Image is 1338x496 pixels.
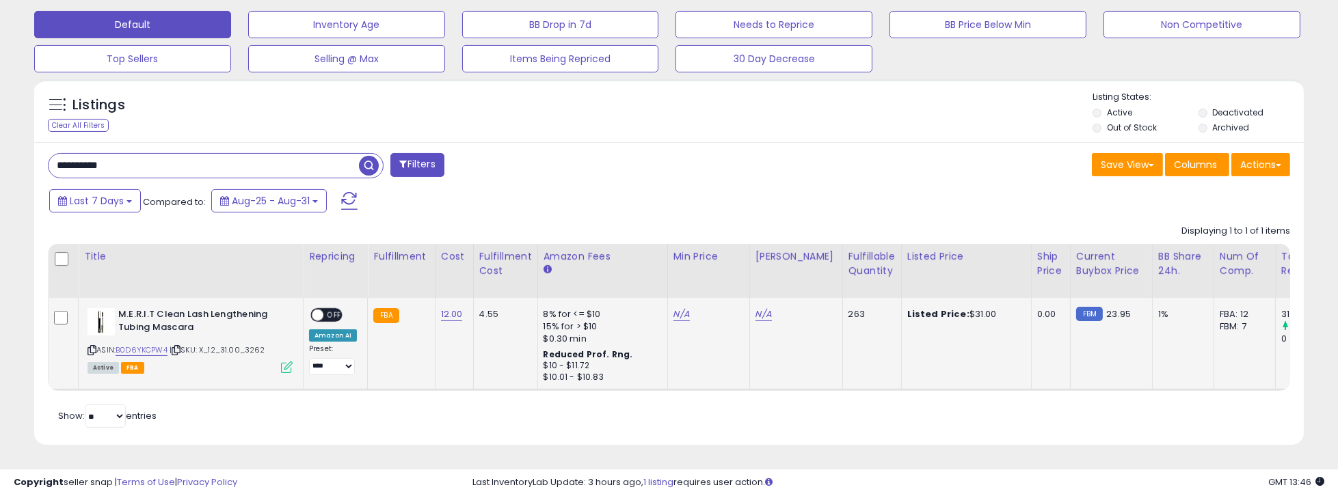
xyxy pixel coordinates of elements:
span: Columns [1174,158,1217,171]
div: Fulfillable Quantity [848,249,896,278]
a: 12.00 [441,307,463,321]
button: Items Being Repriced [462,45,659,72]
div: 263 [848,308,891,320]
button: Default [34,11,231,38]
div: 0 [1281,333,1337,345]
span: Show: entries [58,409,157,422]
div: 15% for > $10 [544,320,657,333]
button: Selling @ Max [248,45,445,72]
div: $31.00 [907,308,1021,320]
div: Repricing [309,249,362,264]
div: 4.55 [479,308,527,320]
div: Listed Price [907,249,1026,264]
img: 219XsL0EHHL._SL40_.jpg [88,308,115,335]
button: Aug-25 - Aug-31 [211,189,327,212]
button: Filters [390,153,444,177]
label: Out of Stock [1107,122,1157,133]
span: All listings currently available for purchase on Amazon [88,362,119,374]
div: Total Rev. [1281,249,1331,278]
div: ASIN: [88,308,293,372]
a: N/A [755,307,772,321]
a: N/A [673,307,690,321]
div: Min Price [673,249,744,264]
span: FBA [121,362,144,374]
div: FBA: 12 [1220,308,1265,320]
button: Last 7 Days [49,189,141,212]
div: Fulfillment [373,249,429,264]
div: Current Buybox Price [1076,249,1147,278]
button: Top Sellers [34,45,231,72]
a: 1 listing [643,476,673,488]
div: Fulfillment Cost [479,249,532,278]
b: Listed Price: [907,307,969,320]
button: Actions [1231,153,1290,176]
button: Columns [1165,153,1229,176]
div: Amazon Fees [544,249,662,264]
span: Aug-25 - Aug-31 [232,194,310,208]
div: Last InventoryLab Update: 3 hours ago, requires user action. [472,476,1324,489]
strong: Copyright [14,476,64,488]
span: 2025-09-8 13:46 GMT [1268,476,1324,488]
h5: Listings [72,96,125,115]
div: $0.30 min [544,333,657,345]
span: | SKU: X_12_31.00_3262 [170,344,265,355]
b: M.E.R.I.T Clean Lash Lengthening Tubing Mascara [118,308,284,337]
div: BB Share 24h. [1158,249,1208,278]
button: 30 Day Decrease [675,45,872,72]
div: 8% for <= $10 [544,308,657,320]
div: 31 [1281,308,1337,320]
div: Amazon AI [309,329,357,342]
div: Displaying 1 to 1 of 1 items [1181,225,1290,238]
button: Inventory Age [248,11,445,38]
div: $10.01 - $10.83 [544,372,657,383]
button: BB Price Below Min [889,11,1086,38]
a: Terms of Use [117,476,175,488]
b: Reduced Prof. Rng. [544,348,633,360]
div: Num of Comp. [1220,249,1270,278]
div: 0.00 [1037,308,1060,320]
div: FBM: 7 [1220,320,1265,333]
button: Save View [1092,153,1163,176]
small: FBA [373,308,399,323]
div: 1% [1158,308,1203,320]
div: $10 - $11.72 [544,360,657,372]
span: OFF [323,309,345,321]
div: Clear All Filters [48,119,109,132]
span: 23.95 [1106,307,1131,320]
small: Amazon Fees. [544,264,552,276]
label: Active [1107,107,1132,118]
div: seller snap | | [14,476,237,489]
span: Last 7 Days [70,194,124,208]
div: Cost [441,249,468,264]
a: B0D6YKCPW4 [116,344,168,356]
div: Title [84,249,297,264]
label: Archived [1212,122,1249,133]
button: Needs to Reprice [675,11,872,38]
button: Non Competitive [1103,11,1300,38]
label: Deactivated [1212,107,1263,118]
span: Compared to: [143,195,206,208]
button: BB Drop in 7d [462,11,659,38]
small: FBM [1076,307,1103,321]
div: [PERSON_NAME] [755,249,837,264]
a: Privacy Policy [177,476,237,488]
p: Listing States: [1093,91,1304,104]
div: Preset: [309,344,357,375]
div: Ship Price [1037,249,1065,278]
